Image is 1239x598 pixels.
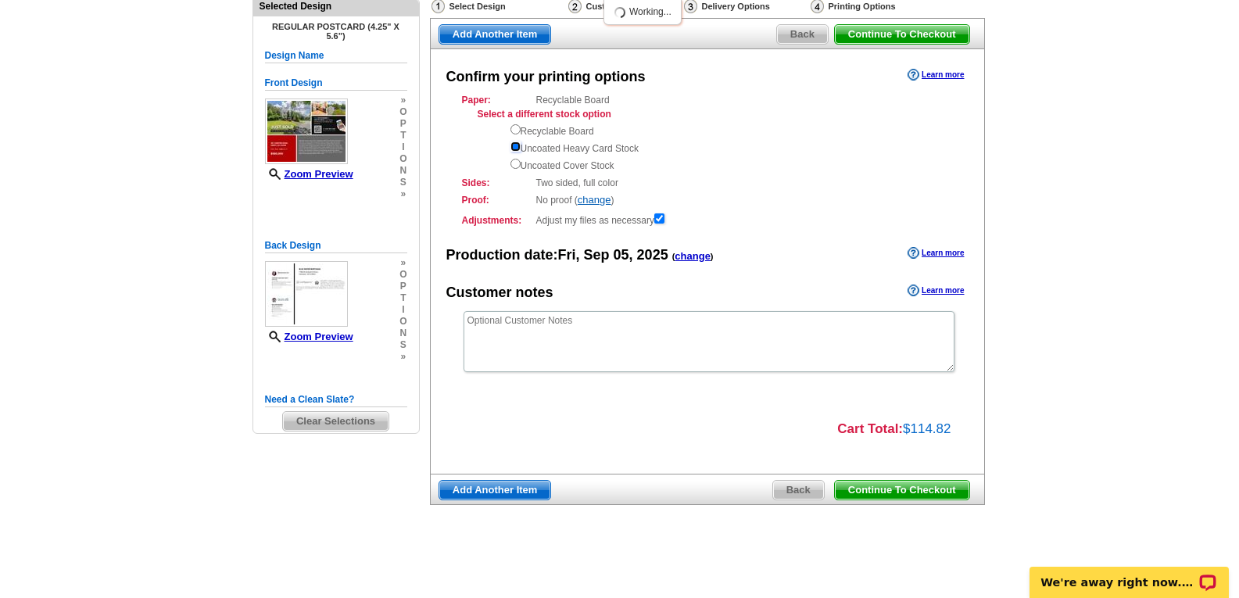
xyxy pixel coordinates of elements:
[510,121,953,173] div: Recyclable Board Uncoated Heavy Card Stock Uncoated Cover Stock
[439,480,552,500] a: Add Another Item
[772,480,825,500] a: Back
[265,261,348,327] img: small-thumb.jpg
[399,95,406,106] span: »
[446,283,553,303] div: Customer notes
[399,165,406,177] span: n
[265,48,407,63] h5: Design Name
[462,176,532,190] strong: Sides:
[265,392,407,407] h5: Need a Clean Slate?
[399,328,406,339] span: n
[837,421,903,436] strong: Cart Total:
[399,153,406,165] span: o
[399,292,406,304] span: t
[558,247,580,263] span: Fri,
[584,247,610,263] span: Sep
[614,247,633,263] span: 05,
[578,194,611,206] a: change
[675,250,711,262] a: change
[399,188,406,200] span: »
[283,412,389,431] span: Clear Selections
[835,481,969,500] span: Continue To Checkout
[265,168,353,180] a: Zoom Preview
[399,257,406,269] span: »
[1019,549,1239,598] iframe: LiveChat chat widget
[903,421,951,436] span: $114.82
[265,238,407,253] h5: Back Design
[399,339,406,351] span: s
[439,25,551,44] span: Add Another Item
[614,6,626,19] img: loading...
[462,210,953,227] div: Adjust my files as necessary
[637,247,668,263] span: 2025
[908,285,964,297] a: Learn more
[399,141,406,153] span: i
[908,69,964,81] a: Learn more
[446,245,714,266] div: Production date:
[399,304,406,316] span: i
[399,351,406,363] span: »
[265,76,407,91] h5: Front Design
[462,193,953,207] div: No proof ( )
[265,98,348,164] img: small-thumb.jpg
[399,316,406,328] span: o
[777,25,828,44] span: Back
[446,67,646,88] div: Confirm your printing options
[462,93,953,173] div: Recyclable Board
[776,24,829,45] a: Back
[399,106,406,118] span: o
[439,481,551,500] span: Add Another Item
[265,22,407,41] h4: Regular Postcard (4.25" x 5.6")
[835,25,969,44] span: Continue To Checkout
[908,247,964,260] a: Learn more
[399,177,406,188] span: s
[462,213,532,227] strong: Adjustments:
[462,93,532,107] strong: Paper:
[462,176,953,190] div: Two sided, full color
[265,331,353,342] a: Zoom Preview
[399,281,406,292] span: p
[672,252,714,261] span: ( )
[478,109,611,120] strong: Select a different stock option
[462,193,532,207] strong: Proof:
[773,481,824,500] span: Back
[399,130,406,141] span: t
[399,118,406,130] span: p
[399,269,406,281] span: o
[439,24,552,45] a: Add Another Item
